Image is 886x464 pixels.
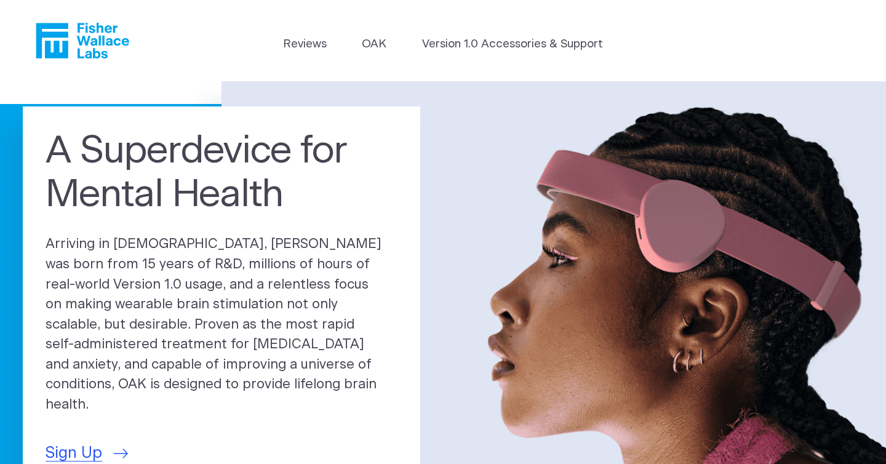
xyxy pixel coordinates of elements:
h1: A Superdevice for Mental Health [46,129,397,217]
a: Reviews [283,36,327,53]
a: OAK [362,36,386,53]
p: Arriving in [DEMOGRAPHIC_DATA], [PERSON_NAME] was born from 15 years of R&D, millions of hours of... [46,234,397,415]
a: Fisher Wallace [36,23,129,58]
a: Version 1.0 Accessories & Support [422,36,603,53]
